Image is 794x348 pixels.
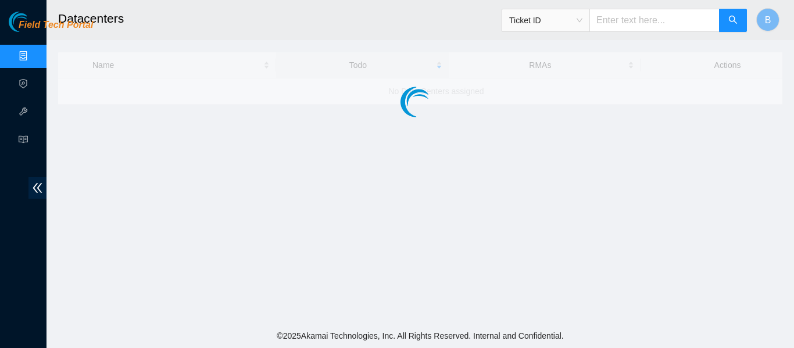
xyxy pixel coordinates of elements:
button: search [719,9,747,32]
span: B [765,13,771,27]
span: read [19,130,28,153]
span: search [728,15,738,26]
a: Akamai TechnologiesField Tech Portal [9,21,93,36]
input: Enter text here... [589,9,720,32]
span: double-left [28,177,47,199]
img: Akamai Technologies [9,12,59,32]
footer: © 2025 Akamai Technologies, Inc. All Rights Reserved. Internal and Confidential. [47,324,794,348]
button: B [756,8,779,31]
span: Field Tech Portal [19,20,93,31]
span: Ticket ID [509,12,582,29]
